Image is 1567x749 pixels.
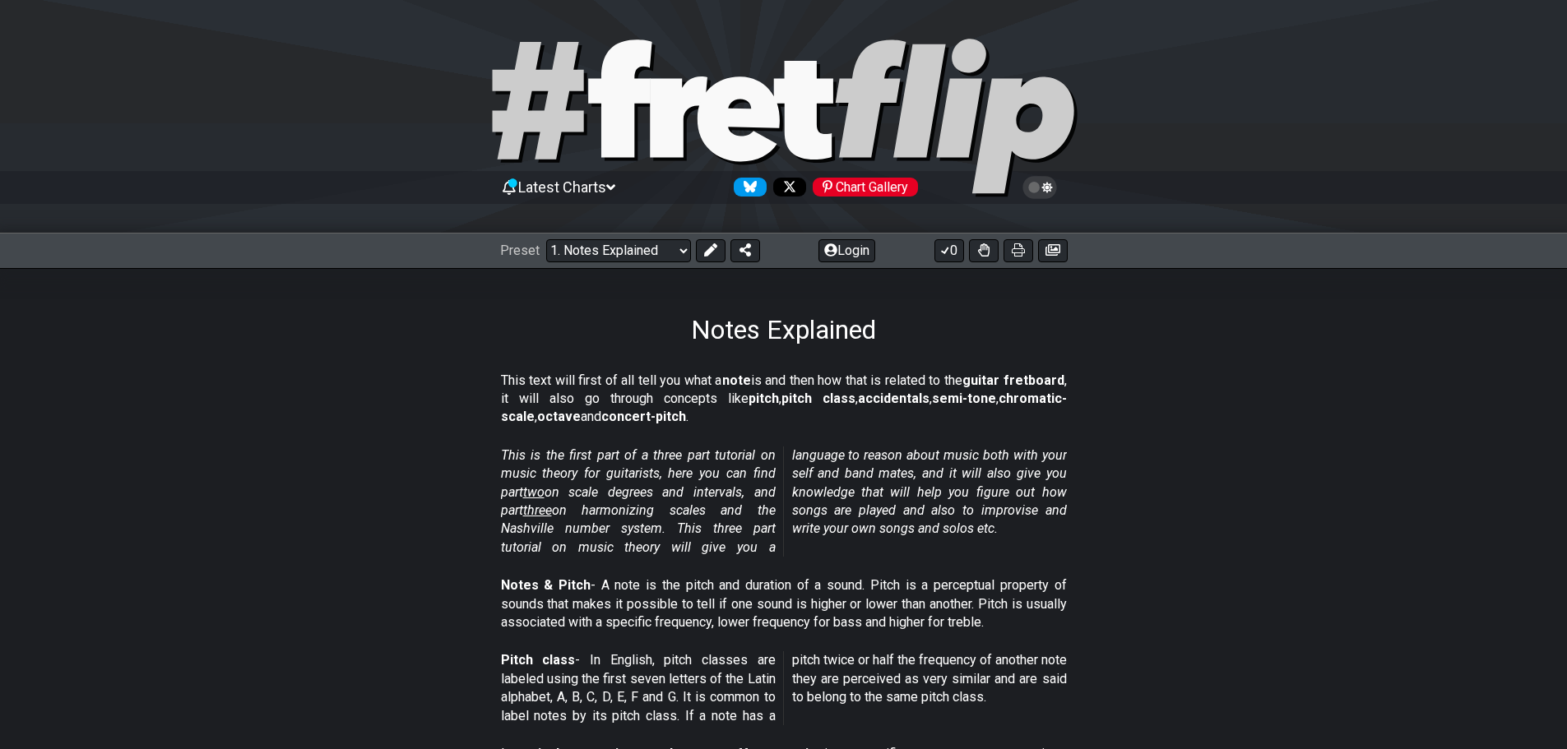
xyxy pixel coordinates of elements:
[934,239,964,262] button: 0
[601,409,686,424] strong: concert-pitch
[501,372,1067,427] p: This text will first of all tell you what a is and then how that is related to the , it will also...
[501,651,1067,725] p: - In English, pitch classes are labeled using the first seven letters of the Latin alphabet, A, B...
[722,372,751,388] strong: note
[500,243,540,258] span: Preset
[518,178,606,196] span: Latest Charts
[781,391,855,406] strong: pitch class
[727,178,767,196] a: Follow #fretflip at Bluesky
[962,372,1064,388] strong: guitar fretboard
[813,178,918,196] div: Chart Gallery
[818,239,875,262] button: Login
[730,239,760,262] button: Share Preset
[691,314,876,345] h1: Notes Explained
[806,178,918,196] a: #fretflip at Pinterest
[767,178,806,196] a: Follow #fretflip at X
[523,502,552,518] span: three
[749,391,779,406] strong: pitch
[1038,239,1068,262] button: Create image
[523,484,545,500] span: two
[932,391,996,406] strong: semi-tone
[501,576,1067,631] p: - A note is the pitch and duration of a sound. Pitch is a perceptual property of sounds that make...
[858,391,930,406] strong: accidentals
[1004,239,1033,262] button: Print
[537,409,581,424] strong: octave
[546,239,691,262] select: Preset
[969,239,999,262] button: Toggle Dexterity for all fretkits
[501,447,1067,555] em: This is the first part of a three part tutorial on music theory for guitarists, here you can find...
[501,652,576,668] strong: Pitch class
[1031,180,1050,195] span: Toggle light / dark theme
[696,239,726,262] button: Edit Preset
[501,577,591,593] strong: Notes & Pitch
